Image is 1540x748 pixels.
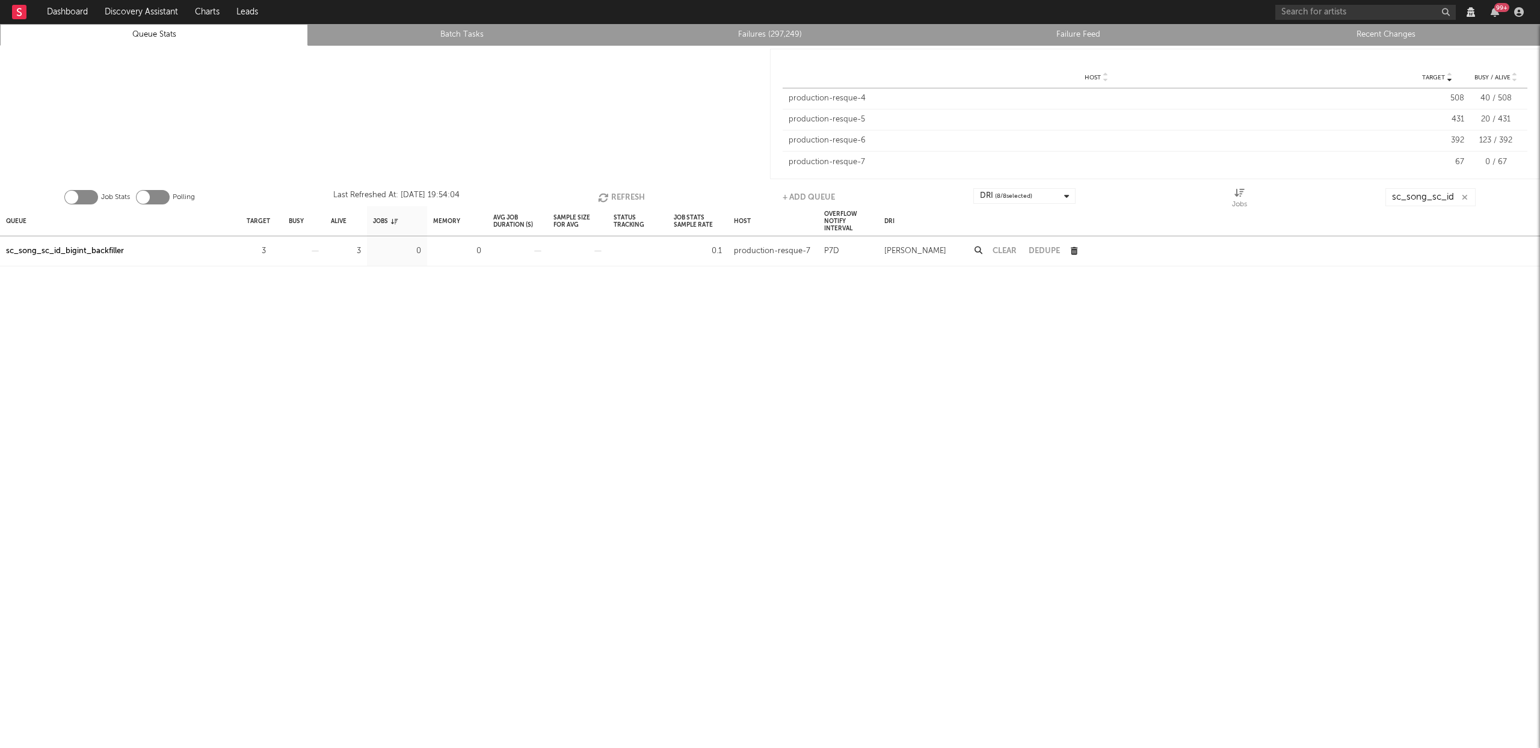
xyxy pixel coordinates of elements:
[1410,93,1464,105] div: 508
[373,244,421,259] div: 0
[623,28,917,42] a: Failures (297,249)
[993,247,1017,255] button: Clear
[1491,7,1499,17] button: 99+
[1385,188,1476,206] input: Search...
[674,244,722,259] div: 0.1
[734,208,751,234] div: Host
[1029,247,1060,255] button: Dedupe
[1470,156,1521,168] div: 0 / 67
[173,190,195,204] label: Polling
[789,93,1404,105] div: production-resque-4
[824,244,839,259] div: P7D
[931,28,1225,42] a: Failure Feed
[980,189,1032,203] div: DRI
[433,244,481,259] div: 0
[101,190,130,204] label: Job Stats
[247,208,270,234] div: Target
[1494,3,1509,12] div: 99 +
[1085,74,1101,81] span: Host
[333,188,460,206] div: Last Refreshed At: [DATE] 19:54:04
[433,208,460,234] div: Memory
[614,208,662,234] div: Status Tracking
[995,189,1032,203] span: ( 8 / 8 selected)
[7,28,301,42] a: Queue Stats
[884,208,895,234] div: DRI
[884,244,946,259] div: [PERSON_NAME]
[598,188,645,206] button: Refresh
[247,244,266,259] div: 3
[674,208,722,234] div: Job Stats Sample Rate
[6,244,124,259] a: sc_song_sc_id_bigint_backfiller
[1232,197,1247,212] div: Jobs
[493,208,541,234] div: Avg Job Duration (s)
[1232,188,1247,211] div: Jobs
[1474,74,1511,81] span: Busy / Alive
[1470,93,1521,105] div: 40 / 508
[1275,5,1456,20] input: Search for artists
[824,208,872,234] div: Overflow Notify Interval
[1410,114,1464,126] div: 431
[1410,135,1464,147] div: 392
[789,135,1404,147] div: production-resque-6
[6,208,26,234] div: Queue
[331,208,346,234] div: Alive
[789,156,1404,168] div: production-resque-7
[1470,135,1521,147] div: 123 / 392
[783,188,835,206] button: + Add Queue
[331,244,361,259] div: 3
[373,208,398,234] div: Jobs
[1410,156,1464,168] div: 67
[1470,114,1521,126] div: 20 / 431
[315,28,609,42] a: Batch Tasks
[553,208,602,234] div: Sample Size For Avg
[289,208,304,234] div: Busy
[789,114,1404,126] div: production-resque-5
[1239,28,1533,42] a: Recent Changes
[1422,74,1445,81] span: Target
[734,244,810,259] div: production-resque-7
